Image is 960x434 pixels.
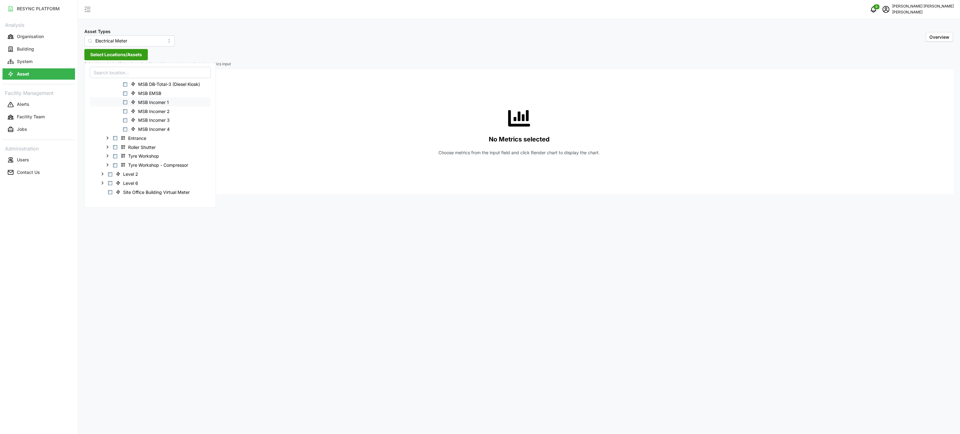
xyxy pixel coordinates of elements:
[84,62,954,67] p: Select items in the 'Select Locations/Assets' button above to view the metrics input
[2,98,75,111] a: Alerts
[929,34,949,40] span: Overview
[84,49,148,60] button: Select Locations/Assets
[2,88,75,97] p: Facility Management
[108,181,112,185] span: Select Level 6
[17,126,27,132] p: Jobs
[138,90,161,96] span: MSB EMSB
[138,81,200,87] span: MSB DB-Total-3 (Diesel Kiosk)
[2,154,75,165] button: Users
[128,116,174,124] span: MSB Incomer 3
[867,3,880,16] button: notifications
[138,108,170,114] span: MSB Incomer 2
[113,145,117,149] span: Select Roller Shutter
[123,180,138,186] span: Level 6
[138,99,169,106] span: MSB Incomer 1
[118,161,192,169] span: Tyre Workshop - Compressor
[17,101,29,107] p: Alerts
[128,71,210,79] span: MSB DB-Total-2 (Provision Shop)
[138,72,206,78] span: MSB DB-Total-2 (Provision Shop)
[138,117,170,123] span: MSB Incomer 3
[2,99,75,110] button: Alerts
[2,2,75,15] a: RESYNC PLATFORM
[118,143,160,151] span: Roller Shutter
[113,188,194,195] span: Site Office Building Virtual Meter
[128,98,173,106] span: MSB Incomer 1
[123,127,127,131] span: Select MSB Incomer 4
[128,89,166,97] span: MSB EMSB
[123,91,127,95] span: Select MSB EMSB
[84,63,216,208] div: Select Locations/Assets
[2,3,75,14] button: RESYNC PLATFORM
[2,20,75,29] p: Analysis
[489,134,550,145] p: No Metrics selected
[2,56,75,67] button: System
[2,31,75,42] button: Organisation
[2,167,75,178] button: Contact Us
[123,189,190,195] span: Site Office Building Virtual Meter
[123,100,127,104] span: Select MSB Incomer 1
[113,170,142,178] span: Level 2
[880,3,892,16] button: schedule
[128,153,159,159] span: Tyre Workshop
[2,111,75,123] a: Facility Team
[17,71,29,77] p: Asset
[2,124,75,135] button: Jobs
[2,166,75,179] a: Contact Us
[17,46,34,52] p: Building
[876,5,877,9] span: 0
[2,30,75,43] a: Organisation
[128,125,174,133] span: MSB Incomer 4
[892,3,954,9] p: [PERSON_NAME] [PERSON_NAME]
[138,126,170,132] span: MSB Incomer 4
[108,190,112,194] span: Select Site Office Building Virtual Meter
[17,6,60,12] p: RESYNC PLATFORM
[2,68,75,80] button: Asset
[118,152,163,160] span: Tyre Workshop
[2,55,75,68] a: System
[123,82,127,86] span: Select MSB DB-Total-3 (Diesel Kiosk)
[128,135,146,141] span: Entrance
[113,136,117,140] span: Select Entrance
[128,162,188,168] span: Tyre Workshop - Compressor
[123,171,138,177] span: Level 2
[113,179,142,187] span: Level 6
[2,123,75,136] a: Jobs
[123,109,127,113] span: Select MSB Incomer 2
[17,169,40,175] p: Contact Us
[2,43,75,55] button: Building
[128,80,204,88] span: MSB DB-Total-3 (Diesel Kiosk)
[2,144,75,153] p: Administration
[892,9,954,15] p: [PERSON_NAME]
[108,172,112,176] span: Select Level 2
[90,49,142,60] span: Select Locations/Assets
[17,33,44,40] p: Organisation
[17,114,45,120] p: Facility Team
[17,157,29,163] p: Users
[123,118,127,122] span: Select MSB Incomer 3
[90,67,211,78] input: Search location...
[17,58,32,65] p: System
[128,107,174,115] span: MSB Incomer 2
[118,134,151,142] span: Entrance
[2,111,75,123] button: Facility Team
[128,144,156,150] span: Roller Shutter
[113,163,117,167] span: Select Tyre Workshop - Compressor
[438,150,600,156] p: Choose metrics from the input field and click Render chart to display the chart.
[113,154,117,158] span: Select Tyre Workshop
[84,28,111,35] label: Asset Types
